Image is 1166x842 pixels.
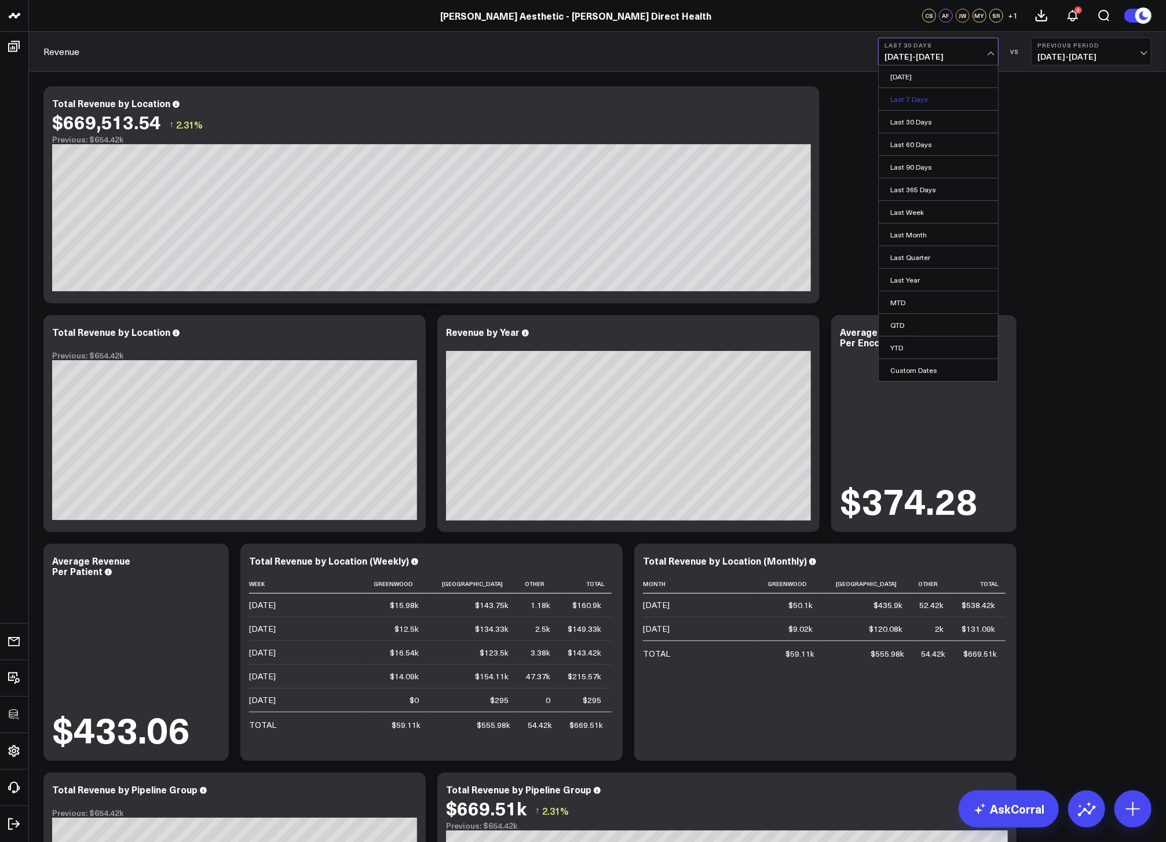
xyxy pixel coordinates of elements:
div: $12.5k [394,623,419,635]
div: $143.42k [568,647,601,658]
div: $154.11k [475,671,509,682]
a: Last 90 Days [879,156,998,178]
div: 54.42k [922,648,946,660]
a: YTD [879,336,998,358]
div: 2k [935,623,944,635]
a: Revenue [43,45,79,58]
div: Average Revenue Per Encounter [840,325,918,349]
a: Custom Dates [879,359,998,381]
div: [DATE] [249,623,276,635]
div: $59.11k [392,719,421,731]
button: +1 [1006,9,1020,23]
th: [GEOGRAPHIC_DATA] [429,574,518,594]
div: $555.98k [477,719,510,731]
div: $374.28 [840,482,977,518]
a: Last 7 Days [879,88,998,110]
a: Last 30 Days [879,111,998,133]
div: $120.08k [869,623,902,635]
div: [DATE] [249,671,276,682]
div: 1.18k [531,599,550,611]
div: [DATE] [643,599,670,611]
span: ↑ [169,117,174,132]
div: $59.11k [785,648,814,660]
div: Previous: $654.42k [52,808,417,818]
a: Last Year [879,269,998,291]
div: $669.51k [569,719,603,731]
div: Total Revenue by Pipeline Group [52,783,198,796]
div: $215.57k [568,671,601,682]
th: Other [913,574,955,594]
div: Total Revenue by Location (Weekly) [249,554,409,567]
div: Total Revenue by Location [52,325,170,338]
div: Total Revenue by Location [52,97,170,109]
div: JW [956,9,970,23]
th: [GEOGRAPHIC_DATA] [823,574,912,594]
div: $0 [410,694,419,706]
th: Other [519,574,561,594]
th: Month [643,574,759,594]
div: Previous: $654.42k [52,351,417,360]
div: MY [973,9,986,23]
div: 54.42k [528,719,552,731]
div: $160.9k [572,599,601,611]
div: $149.33k [568,623,601,635]
div: $16.54k [390,647,419,658]
a: QTD [879,314,998,336]
div: $123.5k [480,647,509,658]
div: $433.06 [52,711,189,746]
div: 0 [546,694,550,706]
div: TOTAL [643,648,670,660]
div: $669.51k [446,797,527,818]
div: Total Revenue by Pipeline Group [446,783,591,796]
div: $669.51k [963,648,997,660]
div: 47.37k [526,671,550,682]
a: Last Month [879,224,998,246]
div: $9.02k [788,623,813,635]
div: $131.09k [962,623,995,635]
div: [DATE] [249,599,276,611]
a: MTD [879,291,998,313]
div: 3 [1074,6,1082,14]
div: $143.75k [475,599,509,611]
button: Last 30 Days[DATE]-[DATE] [878,38,999,65]
th: Greenwood [759,574,823,594]
div: $295 [583,694,601,706]
div: Previous: $654.42k [446,821,1008,830]
span: ↑ [535,803,540,818]
div: $50.1k [788,599,813,611]
div: VS [1004,48,1025,55]
div: [DATE] [249,694,276,706]
span: [DATE] - [DATE] [1037,52,1145,61]
div: TOTAL [249,719,276,731]
div: 3.38k [531,647,550,658]
div: $538.42k [962,599,995,611]
a: [DATE] [879,65,998,87]
b: Last 30 Days [884,42,992,49]
div: 52.42k [920,599,944,611]
th: Week [249,574,365,594]
span: + 1 [1008,12,1018,20]
div: $669,513.54 [52,111,160,132]
span: [DATE] - [DATE] [884,52,992,61]
div: $295 [490,694,509,706]
div: Average Revenue Per Patient [52,554,130,577]
div: $435.9k [873,599,902,611]
div: CS [922,9,936,23]
th: Total [561,574,612,594]
div: $134.33k [475,623,509,635]
a: AskCorral [959,790,1059,828]
a: [PERSON_NAME] Aesthetic - [PERSON_NAME] Direct Health [440,9,711,22]
a: Last 365 Days [879,178,998,200]
div: [DATE] [249,647,276,658]
div: $555.98k [871,648,904,660]
a: Last 60 Days [879,133,998,155]
th: Greenwood [365,574,429,594]
span: 2.31% [176,118,203,131]
div: Total Revenue by Location (Monthly) [643,554,807,567]
a: Last Quarter [879,246,998,268]
div: Revenue by Year [446,325,520,338]
div: Previous: $654.42k [52,135,811,144]
div: [DATE] [643,623,670,635]
b: Previous Period [1037,42,1145,49]
div: AF [939,9,953,23]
